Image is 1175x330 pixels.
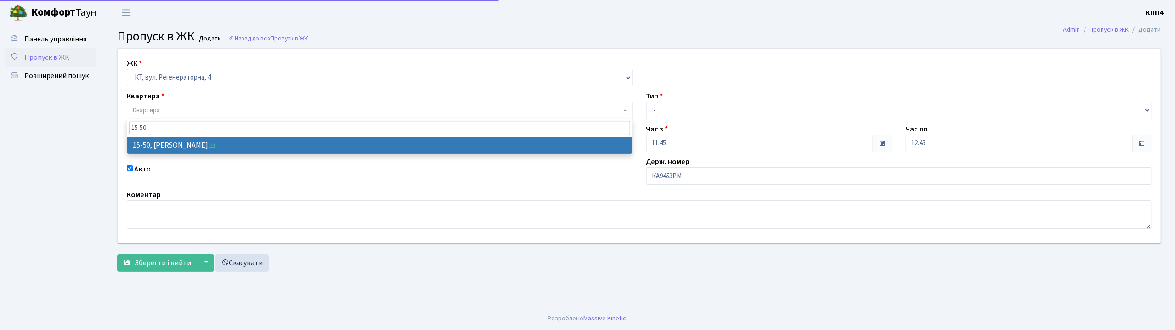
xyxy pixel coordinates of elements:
a: Пропуск в ЖК [5,48,96,67]
label: Тип [646,91,663,102]
li: Додати [1129,25,1161,35]
li: 15-50, [PERSON_NAME] [127,137,632,154]
button: Переключити навігацію [115,5,138,20]
img: logo.png [9,4,28,22]
span: Пропуск в ЖК [117,27,195,46]
b: КПП4 [1146,8,1164,18]
span: Пропуск в ЖК [24,52,69,63]
span: Квартира [133,106,160,115]
a: Панель управління [5,30,96,48]
a: Massive Kinetic [583,313,626,323]
a: Admin [1063,25,1080,34]
label: Час по [906,124,928,135]
label: Квартира [127,91,164,102]
div: Розроблено . [548,313,627,324]
small: Додати . [198,35,224,43]
label: Коментар [127,189,161,200]
span: Розширений пошук [24,71,89,81]
input: АА1234АА [646,167,1152,185]
label: Держ. номер [646,156,690,167]
span: Таун [31,5,96,21]
nav: breadcrumb [1050,20,1175,40]
a: КПП4 [1146,7,1164,18]
label: ЖК [127,58,142,69]
span: Зберегти і вийти [135,258,191,268]
label: Авто [134,164,151,175]
button: Зберегти і вийти [117,254,197,272]
span: Панель управління [24,34,86,44]
a: Скасувати [215,254,269,272]
a: Назад до всіхПропуск в ЖК [228,34,308,43]
b: Комфорт [31,5,75,20]
span: Пропуск в ЖК [271,34,308,43]
a: Пропуск в ЖК [1090,25,1129,34]
a: Розширений пошук [5,67,96,85]
label: Час з [646,124,668,135]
